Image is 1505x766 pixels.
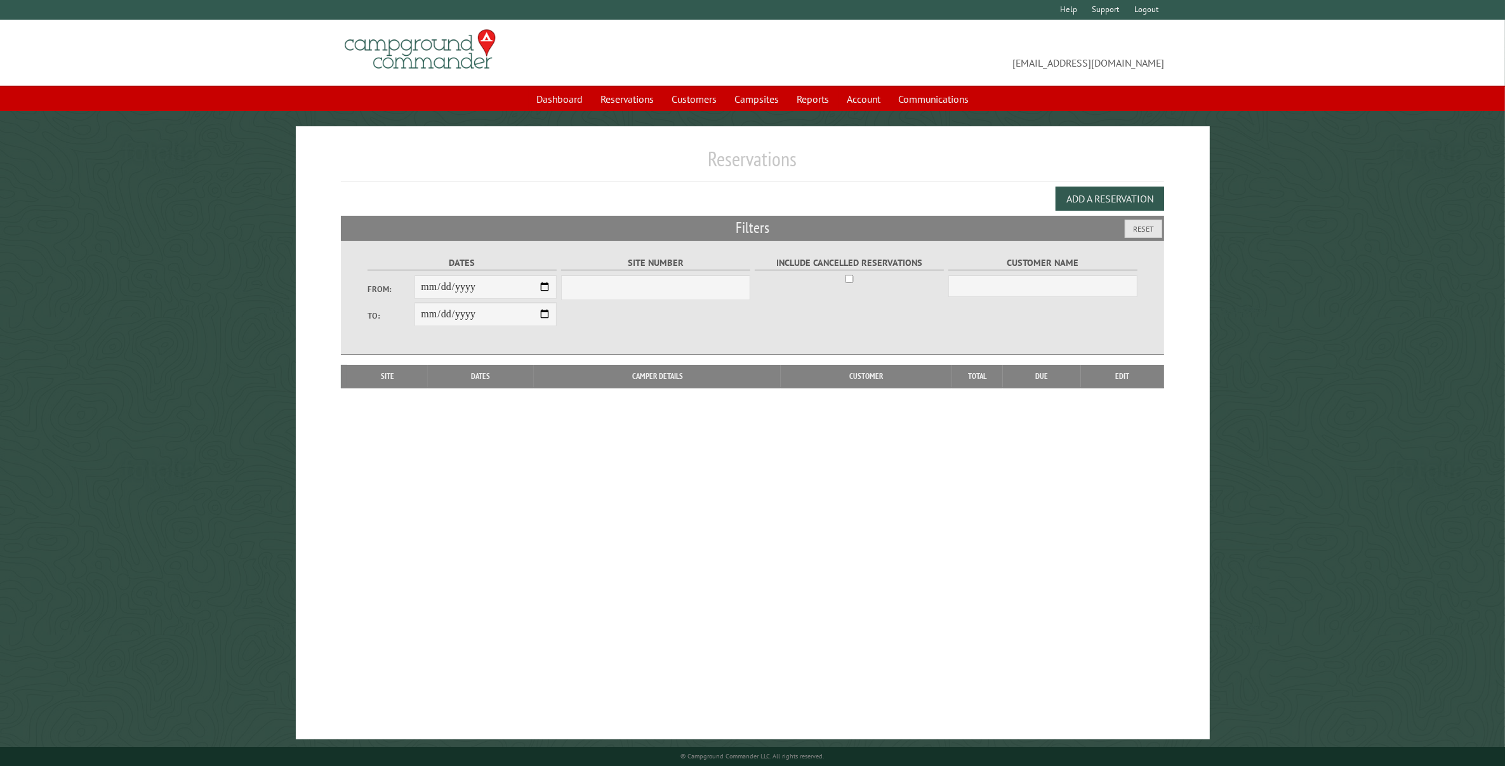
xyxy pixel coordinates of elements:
h2: Filters [341,216,1165,240]
th: Camper Details [534,365,781,388]
img: Campground Commander [341,25,500,74]
span: [EMAIL_ADDRESS][DOMAIN_NAME] [753,35,1165,70]
a: Account [839,87,888,111]
th: Site [347,365,428,388]
h1: Reservations [341,147,1165,182]
small: © Campground Commander LLC. All rights reserved. [681,752,825,760]
a: Customers [664,87,724,111]
th: Edit [1081,365,1165,388]
button: Reset [1125,220,1162,238]
a: Reports [789,87,837,111]
label: From: [368,283,415,295]
label: To: [368,310,415,322]
label: Site Number [561,256,751,270]
th: Total [952,365,1003,388]
a: Communications [891,87,976,111]
label: Dates [368,256,557,270]
label: Customer Name [948,256,1138,270]
a: Dashboard [529,87,590,111]
button: Add a Reservation [1056,187,1164,211]
th: Customer [781,365,951,388]
a: Campsites [727,87,786,111]
label: Include Cancelled Reservations [755,256,945,270]
th: Due [1003,365,1081,388]
th: Dates [428,365,534,388]
a: Reservations [593,87,661,111]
